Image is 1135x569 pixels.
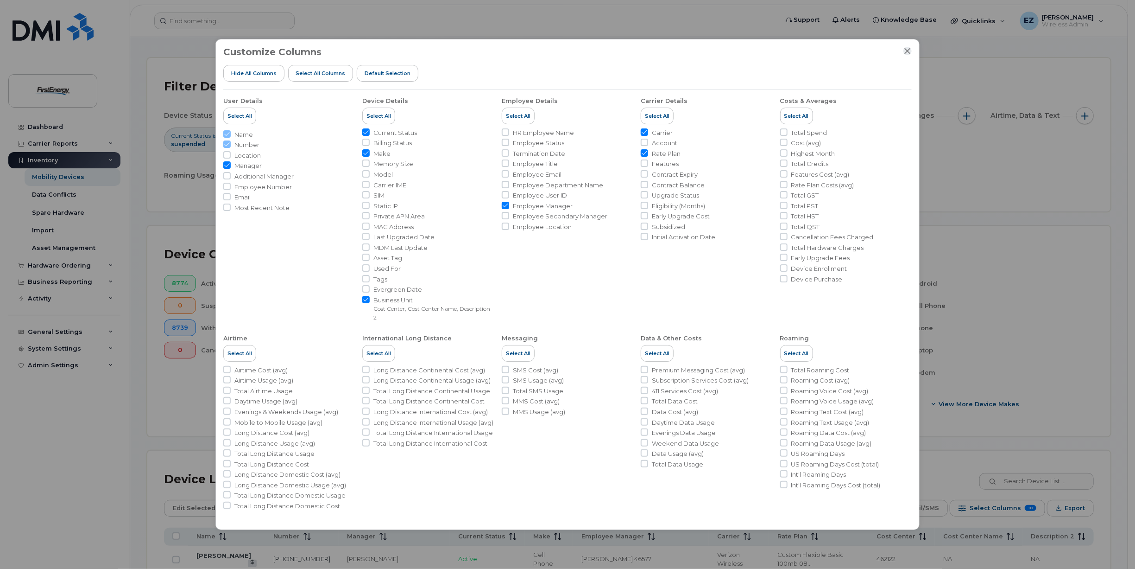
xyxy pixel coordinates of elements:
[234,141,259,149] span: Number
[502,334,538,343] div: Messaging
[791,243,864,252] span: Total Hardware Charges
[513,223,572,231] span: Employee Location
[234,151,261,160] span: Location
[780,345,813,362] button: Select All
[373,191,385,200] span: SIM
[227,350,252,357] span: Select All
[234,449,315,458] span: Total Long Distance Usage
[791,212,819,221] span: Total HST
[791,449,845,458] span: US Roaming Days
[652,212,710,221] span: Early Upgrade Cost
[641,108,674,124] button: Select All
[234,470,340,479] span: Long Distance Domestic Cost (avg)
[513,387,563,396] span: Total SMS Usage
[652,387,718,396] span: 411 Services Cost (avg)
[506,112,530,120] span: Select All
[373,181,408,190] span: Carrier IMEI
[652,160,679,168] span: Features
[223,108,256,124] button: Select All
[373,275,387,284] span: Tags
[1095,529,1128,562] iframe: Messenger Launcher
[223,97,263,105] div: User Details
[791,470,846,479] span: Int'l Roaming Days
[234,172,294,181] span: Additional Manager
[234,204,290,212] span: Most Recent Note
[373,305,490,321] small: Cost Center, Cost Center Name, Description 2
[234,366,288,375] span: Airtime Cost (avg)
[234,387,293,396] span: Total Airtime Usage
[652,397,698,406] span: Total Data Cost
[645,112,669,120] span: Select All
[780,334,809,343] div: Roaming
[366,350,391,357] span: Select All
[366,112,391,120] span: Select All
[513,149,565,158] span: Termination Date
[362,108,395,124] button: Select All
[652,181,705,190] span: Contract Balance
[791,139,821,147] span: Cost (avg)
[513,139,564,147] span: Employee Status
[296,70,345,77] span: Select all Columns
[234,418,322,427] span: Mobile to Mobile Usage (avg)
[791,428,866,437] span: Roaming Data Cost (avg)
[234,460,309,469] span: Total Long Distance Cost
[791,439,872,448] span: Roaming Data Usage (avg)
[513,202,573,211] span: Employee Manager
[362,334,452,343] div: International Long Distance
[791,160,829,168] span: Total Credits
[791,387,869,396] span: Roaming Voice Cost (avg)
[234,183,292,192] span: Employee Number
[373,376,491,385] span: Long Distance Continental Usage (avg)
[513,128,574,137] span: HR Employee Name
[641,97,687,105] div: Carrier Details
[903,47,912,55] button: Close
[373,285,422,294] span: Evergreen Date
[234,408,338,416] span: Evenings & Weekends Usage (avg)
[791,202,819,211] span: Total PST
[373,139,412,147] span: Billing Status
[513,376,564,385] span: SMS Usage (avg)
[373,212,425,221] span: Private APN Area
[373,243,428,252] span: MDM Last Update
[373,387,490,396] span: Total Long Distance Continental Usage
[791,397,874,406] span: Roaming Voice Usage (avg)
[791,191,819,200] span: Total GST
[513,181,603,190] span: Employee Department Name
[502,345,535,362] button: Select All
[234,428,309,437] span: Long Distance Cost (avg)
[652,202,705,211] span: Eligibility (Months)
[362,97,408,105] div: Device Details
[513,408,565,416] span: MMS Usage (avg)
[652,191,699,200] span: Upgrade Status
[791,128,827,137] span: Total Spend
[641,334,702,343] div: Data & Other Costs
[506,350,530,357] span: Select All
[652,439,719,448] span: Weekend Data Usage
[791,254,850,262] span: Early Upgrade Fees
[234,491,346,500] span: Total Long Distance Domestic Usage
[791,481,881,490] span: Int'l Roaming Days Cost (total)
[373,223,414,231] span: MAC Address
[791,170,850,179] span: Features Cost (avg)
[652,449,704,458] span: Data Usage (avg)
[791,408,864,416] span: Roaming Text Cost (avg)
[502,97,558,105] div: Employee Details
[652,128,673,137] span: Carrier
[791,376,850,385] span: Roaming Cost (avg)
[791,460,879,469] span: US Roaming Days Cost (total)
[373,296,494,305] span: Business Unit
[513,212,607,221] span: Employee Secondary Manager
[357,65,418,82] button: Default Selection
[784,112,809,120] span: Select All
[641,345,674,362] button: Select All
[791,233,874,242] span: Cancellation Fees Charged
[227,112,252,120] span: Select All
[652,428,716,437] span: Evenings Data Usage
[373,233,435,242] span: Last Upgraded Date
[234,161,262,170] span: Manager
[791,223,820,231] span: Total QST
[513,170,561,179] span: Employee Email
[234,130,253,139] span: Name
[652,460,703,469] span: Total Data Usage
[373,160,413,168] span: Memory Size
